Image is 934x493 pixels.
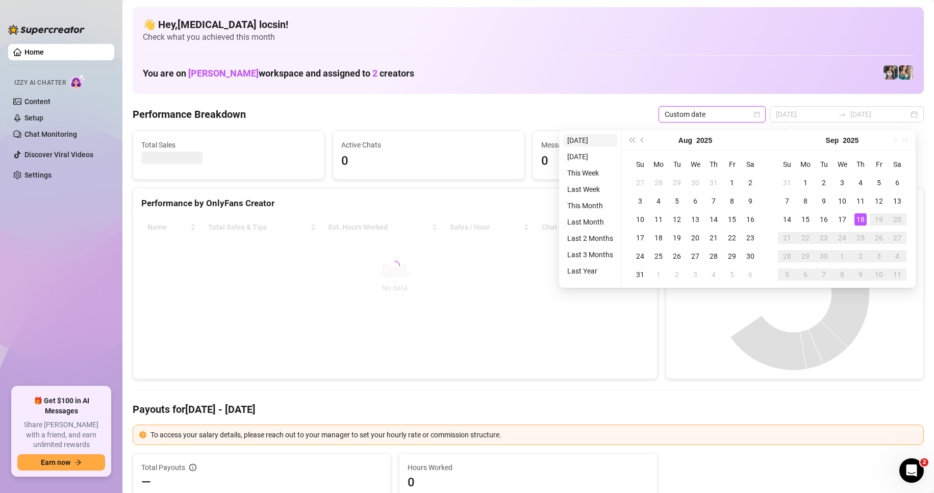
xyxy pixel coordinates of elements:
[778,192,796,210] td: 2025-09-07
[891,268,903,281] div: 11
[854,268,867,281] div: 9
[390,261,400,271] span: loading
[141,474,151,490] span: —
[649,174,668,192] td: 2025-07-28
[668,247,686,265] td: 2025-08-26
[854,213,867,226] div: 18
[836,177,848,189] div: 3
[24,171,52,179] a: Settings
[686,192,704,210] td: 2025-08-06
[850,109,908,120] input: End date
[689,177,701,189] div: 30
[796,247,815,265] td: 2025-09-29
[563,167,617,179] li: This Week
[671,232,683,244] div: 19
[17,454,105,471] button: Earn nowarrow-right
[799,232,812,244] div: 22
[726,213,738,226] div: 15
[873,195,885,207] div: 12
[818,213,830,226] div: 16
[671,268,683,281] div: 2
[649,265,668,284] td: 2025-09-01
[836,268,848,281] div: 8
[873,177,885,189] div: 5
[744,232,756,244] div: 23
[781,195,793,207] div: 7
[686,174,704,192] td: 2025-07-30
[873,250,885,262] div: 3
[668,155,686,174] th: Tu
[341,152,516,171] span: 0
[671,177,683,189] div: 29
[563,134,617,146] li: [DATE]
[723,229,741,247] td: 2025-08-22
[836,213,848,226] div: 17
[723,247,741,265] td: 2025-08-29
[649,210,668,229] td: 2025-08-11
[741,155,760,174] th: Sa
[799,195,812,207] div: 8
[796,210,815,229] td: 2025-09-15
[778,265,796,284] td: 2025-10-05
[870,247,888,265] td: 2025-10-03
[778,210,796,229] td: 2025-09-14
[818,177,830,189] div: 2
[899,65,913,80] img: Zaddy
[668,192,686,210] td: 2025-08-05
[652,195,665,207] div: 4
[563,200,617,212] li: This Month
[704,192,723,210] td: 2025-08-07
[24,97,51,106] a: Content
[741,229,760,247] td: 2025-08-23
[141,462,185,473] span: Total Payouts
[851,192,870,210] td: 2025-09-11
[14,78,66,88] span: Izzy AI Chatter
[24,48,44,56] a: Home
[408,462,648,473] span: Hours Worked
[686,265,704,284] td: 2025-09-03
[836,250,848,262] div: 1
[634,250,646,262] div: 24
[649,229,668,247] td: 2025-08-18
[815,192,833,210] td: 2025-09-09
[726,268,738,281] div: 5
[563,265,617,277] li: Last Year
[883,65,898,80] img: Katy
[150,429,917,440] div: To access your salary details, please reach out to your manager to set your hourly rate or commis...
[726,250,738,262] div: 29
[833,210,851,229] td: 2025-09-17
[671,195,683,207] div: 5
[778,155,796,174] th: Su
[781,213,793,226] div: 14
[891,250,903,262] div: 4
[696,130,712,151] button: Choose a year
[652,177,665,189] div: 28
[133,402,924,416] h4: Payouts for [DATE] - [DATE]
[704,174,723,192] td: 2025-07-31
[888,247,906,265] td: 2025-10-04
[854,250,867,262] div: 2
[24,130,77,138] a: Chat Monitoring
[668,210,686,229] td: 2025-08-12
[843,130,859,151] button: Choose a year
[744,250,756,262] div: 30
[851,210,870,229] td: 2025-09-18
[815,247,833,265] td: 2025-09-30
[704,247,723,265] td: 2025-08-28
[741,247,760,265] td: 2025-08-30
[8,24,85,35] img: logo-BBDzfeDw.svg
[686,210,704,229] td: 2025-08-13
[143,68,414,79] h1: You are on workspace and assigned to creators
[133,107,246,121] h4: Performance Breakdown
[799,177,812,189] div: 1
[744,177,756,189] div: 2
[17,396,105,416] span: 🎁 Get $100 in AI Messages
[833,229,851,247] td: 2025-09-24
[799,250,812,262] div: 29
[815,265,833,284] td: 2025-10-07
[723,210,741,229] td: 2025-08-15
[873,213,885,226] div: 19
[723,192,741,210] td: 2025-08-08
[781,232,793,244] div: 21
[799,268,812,281] div: 6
